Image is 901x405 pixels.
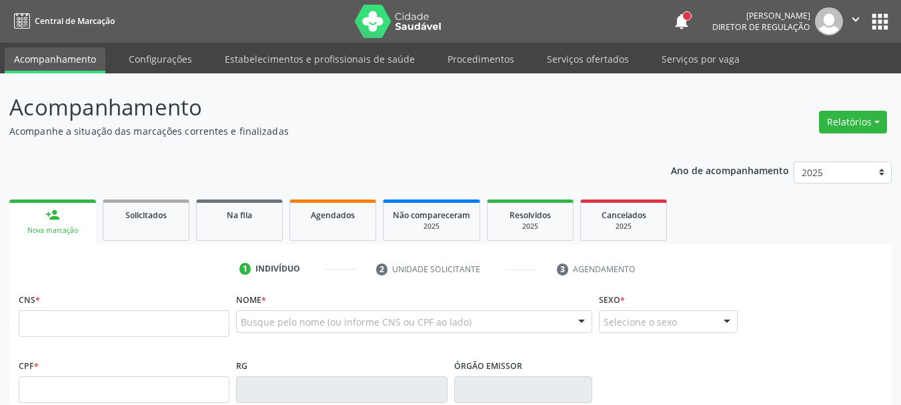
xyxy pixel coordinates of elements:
button: Relatórios [819,111,887,133]
label: Sexo [599,290,625,310]
div: 1 [239,263,251,275]
a: Serviços ofertados [538,47,638,71]
span: Diretor de regulação [712,21,810,33]
div: 2025 [497,222,564,232]
a: Procedimentos [438,47,524,71]
span: Solicitados [125,210,167,221]
button: notifications [672,12,691,31]
div: Nova marcação [19,226,87,236]
span: Na fila [227,210,252,221]
span: Resolvidos [510,210,551,221]
label: Nome [236,290,266,310]
p: Acompanhe a situação das marcações correntes e finalizadas [9,124,627,138]
button:  [843,7,868,35]
div: 2025 [590,222,657,232]
a: Estabelecimentos e profissionais de saúde [215,47,424,71]
label: CNS [19,290,40,310]
label: Órgão emissor [454,356,522,376]
button: apps [868,10,892,33]
label: RG [236,356,247,376]
p: Acompanhamento [9,91,627,124]
i:  [848,12,863,27]
div: [PERSON_NAME] [712,10,810,21]
span: Agendados [311,210,355,221]
img: img [815,7,843,35]
a: Central de Marcação [9,10,115,32]
a: Acompanhamento [5,47,105,73]
span: Selecione o sexo [604,315,677,329]
span: Não compareceram [393,210,470,221]
div: Indivíduo [255,263,300,275]
span: Central de Marcação [35,15,115,27]
div: 2025 [393,222,470,232]
div: person_add [45,208,60,222]
span: Busque pelo nome (ou informe CNS ou CPF ao lado) [241,315,472,329]
p: Ano de acompanhamento [671,161,789,178]
a: Serviços por vaga [652,47,749,71]
span: Cancelados [602,210,646,221]
a: Configurações [119,47,201,71]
